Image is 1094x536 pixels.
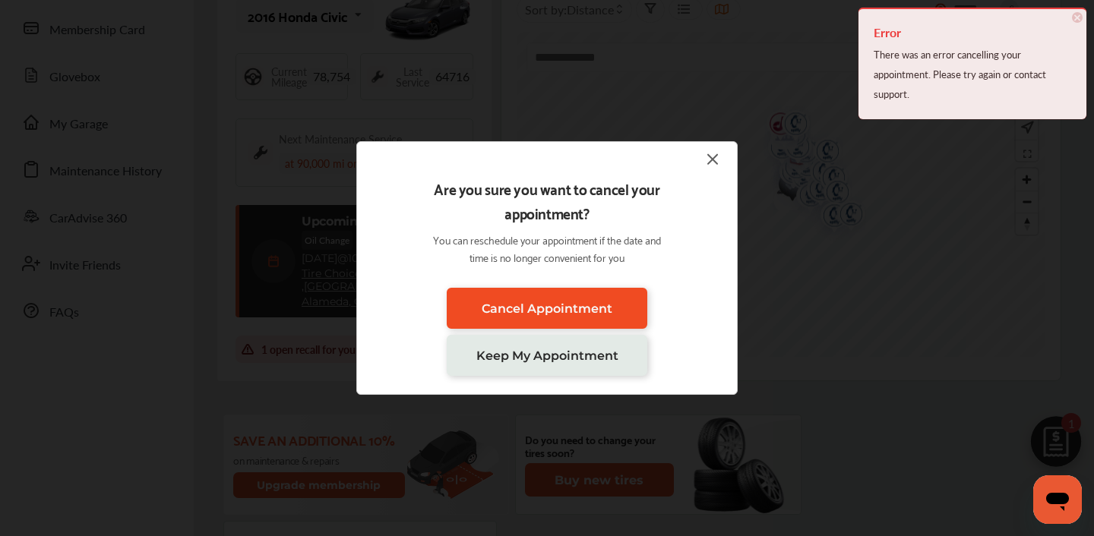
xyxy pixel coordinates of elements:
img: close-icon.a004319c.svg [704,150,722,169]
a: Keep My Appointment [447,335,647,376]
span: Keep My Appointment [476,348,618,363]
p: You can reschedule your appointment if the date and time is no longer convenient for you [428,231,667,266]
p: Are you sure you want to cancel your appointment? [428,176,667,225]
h4: Error [874,20,1071,45]
a: Cancel Appointment [447,288,647,329]
span: × [1072,12,1083,23]
span: Cancel Appointment [482,301,612,316]
div: There was an error cancelling your appointment. Please try again or contact support. [874,45,1071,104]
iframe: Button to launch messaging window [1033,475,1082,524]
